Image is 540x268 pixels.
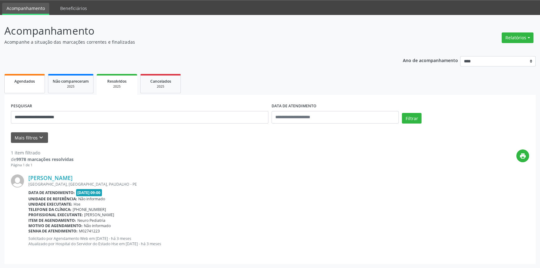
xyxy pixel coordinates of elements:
[11,174,24,188] img: img
[11,163,74,168] div: Página 1 de 1
[28,228,78,234] b: Senha de atendimento:
[2,3,49,15] a: Acompanhamento
[519,153,526,159] i: print
[107,79,127,84] span: Resolvidos
[38,134,45,141] i: keyboard_arrow_down
[11,149,74,156] div: 1 item filtrado
[516,149,529,162] button: print
[77,218,105,223] span: Neuro Pediatria
[402,113,422,124] button: Filtrar
[79,228,100,234] span: M02741223
[76,189,102,196] span: [DATE] 09:00
[84,223,111,228] span: Não informado
[73,207,106,212] span: [PHONE_NUMBER]
[28,190,75,195] b: Data de atendimento:
[78,196,105,202] span: Não informado
[28,202,72,207] b: Unidade executante:
[28,196,77,202] b: Unidade de referência:
[53,84,89,89] div: 2025
[272,101,316,111] label: DATA DE ATENDIMENTO
[14,79,35,84] span: Agendados
[16,156,74,162] strong: 9978 marcações resolvidas
[403,56,458,64] p: Ano de acompanhamento
[28,182,529,187] div: [GEOGRAPHIC_DATA], [GEOGRAPHIC_DATA], PAUDALHO - PE
[11,132,48,143] button: Mais filtroskeyboard_arrow_down
[28,212,83,217] b: Profissional executante:
[28,174,73,181] a: [PERSON_NAME]
[101,84,133,89] div: 2025
[502,32,533,43] button: Relatórios
[28,223,83,228] b: Motivo de agendamento:
[150,79,171,84] span: Cancelados
[28,207,71,212] b: Telefone da clínica:
[56,3,91,14] a: Beneficiários
[4,23,376,39] p: Acompanhamento
[84,212,114,217] span: [PERSON_NAME]
[145,84,176,89] div: 2025
[53,79,89,84] span: Não compareceram
[28,236,529,246] p: Solicitado por Agendamento Web em [DATE] - há 3 meses Atualizado por Hospital do Servidor do Esta...
[11,156,74,163] div: de
[4,39,376,45] p: Acompanhe a situação das marcações correntes e finalizadas
[11,101,32,111] label: PESQUISAR
[74,202,80,207] span: Hse
[28,218,76,223] b: Item de agendamento:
